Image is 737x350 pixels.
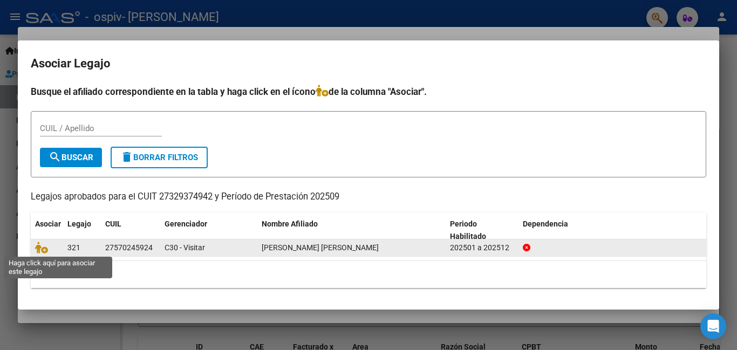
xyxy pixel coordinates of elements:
datatable-header-cell: Dependencia [518,212,707,248]
span: Periodo Habilitado [450,219,486,241]
datatable-header-cell: Periodo Habilitado [446,212,518,248]
datatable-header-cell: CUIL [101,212,160,248]
span: Asociar [35,219,61,228]
span: TREJO REBULLIDA EMMA VALENTINA [262,243,379,252]
span: Borrar Filtros [120,153,198,162]
div: 1 registros [31,261,706,288]
span: Nombre Afiliado [262,219,318,228]
span: Dependencia [523,219,568,228]
h4: Busque el afiliado correspondiente en la tabla y haga click en el ícono de la columna "Asociar". [31,85,706,99]
datatable-header-cell: Asociar [31,212,63,248]
p: Legajos aprobados para el CUIT 27329374942 y Período de Prestación 202509 [31,190,706,204]
span: C30 - Visitar [165,243,205,252]
span: CUIL [105,219,121,228]
div: Open Intercom Messenger [700,313,726,339]
span: 321 [67,243,80,252]
button: Buscar [40,148,102,167]
span: Gerenciador [165,219,207,228]
datatable-header-cell: Legajo [63,212,101,248]
button: Borrar Filtros [111,147,208,168]
h2: Asociar Legajo [31,53,706,74]
mat-icon: search [49,150,62,163]
span: Legajo [67,219,91,228]
mat-icon: delete [120,150,133,163]
datatable-header-cell: Gerenciador [160,212,257,248]
div: 202501 a 202512 [450,242,514,254]
span: Buscar [49,153,93,162]
div: 27570245924 [105,242,153,254]
datatable-header-cell: Nombre Afiliado [257,212,446,248]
